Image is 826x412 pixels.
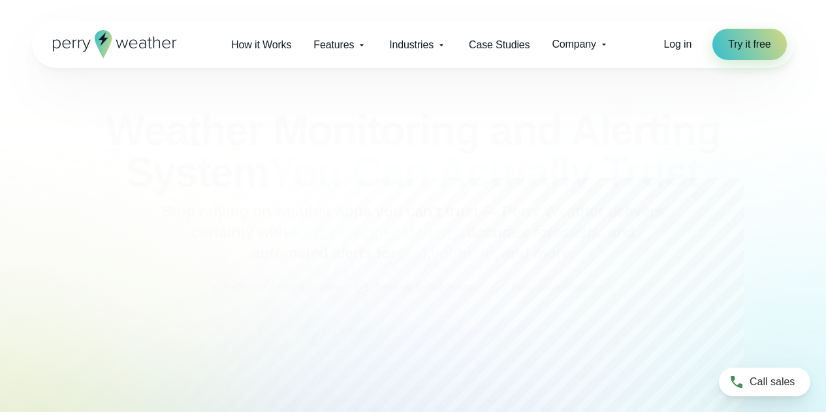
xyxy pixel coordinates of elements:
[220,31,302,58] a: How it Works
[313,37,354,53] span: Features
[469,37,530,53] span: Case Studies
[712,29,786,60] a: Try it free
[719,368,810,396] a: Call sales
[664,37,692,52] a: Log in
[231,37,291,53] span: How it Works
[728,37,770,52] span: Try it free
[750,374,795,390] span: Call sales
[389,37,434,53] span: Industries
[458,31,541,58] a: Case Studies
[552,37,596,52] span: Company
[664,39,692,50] span: Log in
